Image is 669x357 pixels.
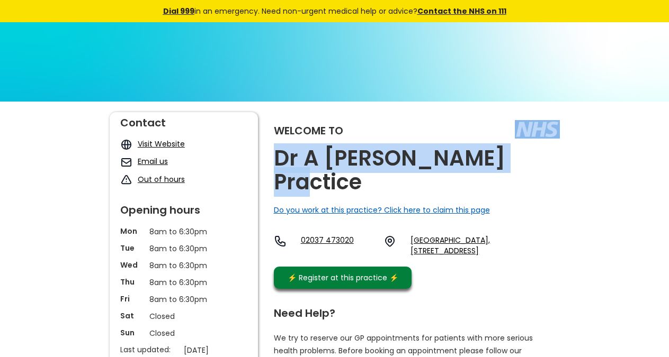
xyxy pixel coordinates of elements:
[274,205,490,215] a: Do you work at this practice? Click here to claim this page
[274,267,412,289] a: ⚡️ Register at this practice ⚡️
[138,139,185,149] a: Visit Website
[149,294,218,305] p: 8am to 6:30pm
[149,310,218,322] p: Closed
[149,277,218,288] p: 8am to 6:30pm
[274,235,287,248] img: telephone icon
[120,156,132,168] img: mail icon
[149,226,218,237] p: 8am to 6:30pm
[411,235,559,256] a: [GEOGRAPHIC_DATA], [STREET_ADDRESS]
[301,235,376,256] a: 02037 473020
[120,327,144,338] p: Sun
[120,199,247,215] div: Opening hours
[91,5,578,17] div: in an emergency. Need non-urgent medical help or advice?
[120,344,179,355] p: Last updated:
[417,6,506,16] a: Contact the NHS on 111
[120,277,144,287] p: Thu
[184,344,253,356] p: [DATE]
[282,272,404,283] div: ⚡️ Register at this practice ⚡️
[120,310,144,321] p: Sat
[120,294,144,304] p: Fri
[274,303,549,318] div: Need Help?
[120,112,247,128] div: Contact
[138,174,185,185] a: Out of hours
[274,147,560,194] h2: Dr A [PERSON_NAME] Practice
[274,125,343,136] div: Welcome to
[515,120,560,138] img: The NHS logo
[120,174,132,186] img: exclamation icon
[120,139,132,151] img: globe icon
[383,235,396,248] img: practice location icon
[163,6,194,16] a: Dial 999
[138,156,168,167] a: Email us
[149,243,218,254] p: 8am to 6:30pm
[120,243,144,253] p: Tue
[149,327,218,339] p: Closed
[149,260,218,271] p: 8am to 6:30pm
[120,226,144,236] p: Mon
[120,260,144,270] p: Wed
